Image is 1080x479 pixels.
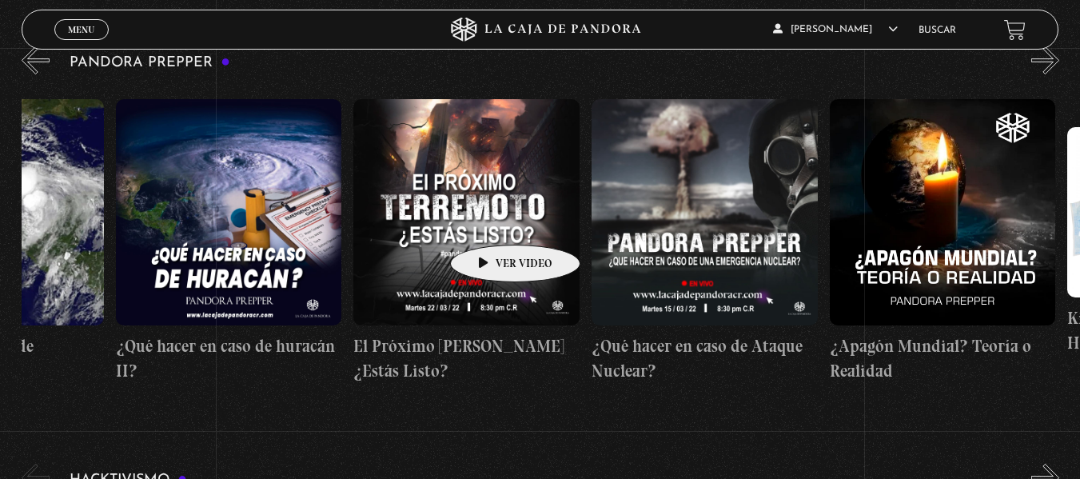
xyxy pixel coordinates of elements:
a: ¿Qué hacer en caso de Ataque Nuclear? [592,86,818,396]
h4: El Próximo [PERSON_NAME] ¿Estás Listo? [353,333,580,384]
a: ¿Apagón Mundial? Teoría o Realidad [830,86,1056,396]
h3: Pandora Prepper [70,55,230,70]
span: Cerrar [62,38,100,50]
button: Next [1031,46,1059,74]
a: El Próximo [PERSON_NAME] ¿Estás Listo? [353,86,580,396]
h4: ¿Apagón Mundial? Teoría o Realidad [830,333,1056,384]
h4: ¿Qué hacer en caso de huracán II? [116,333,342,384]
span: [PERSON_NAME] [773,25,898,34]
a: ¿Qué hacer en caso de huracán II? [116,86,342,396]
a: Buscar [919,26,956,35]
a: View your shopping cart [1004,18,1026,40]
span: Menu [68,25,94,34]
h4: ¿Qué hacer en caso de Ataque Nuclear? [592,333,818,384]
button: Previous [22,46,50,74]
